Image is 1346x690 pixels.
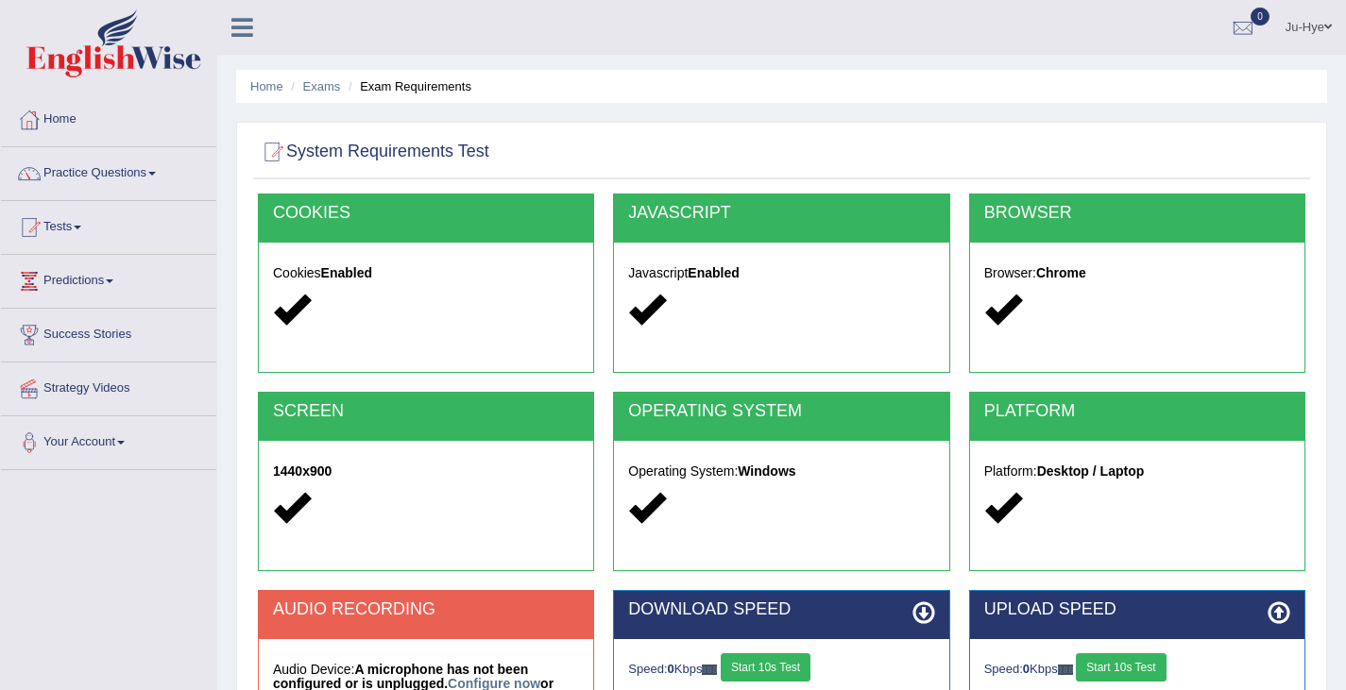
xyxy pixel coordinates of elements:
h2: PLATFORM [984,402,1290,421]
strong: Windows [738,463,795,479]
img: ajax-loader-fb-connection.gif [1058,665,1073,675]
button: Start 10s Test [1076,653,1166,682]
strong: Chrome [1036,265,1086,280]
h2: DOWNLOAD SPEED [628,600,934,619]
h2: BROWSER [984,204,1290,223]
h5: Browser: [984,266,1290,280]
h2: COOKIES [273,204,579,223]
strong: Desktop / Laptop [1037,463,1145,479]
a: Home [1,93,216,141]
strong: 0 [668,662,674,676]
div: Speed: Kbps [628,653,934,686]
strong: Enabled [321,265,372,280]
li: Exam Requirements [344,77,471,95]
h5: Javascript [628,266,934,280]
h2: JAVASCRIPT [628,204,934,223]
a: Home [250,79,283,93]
strong: Enabled [688,265,739,280]
strong: 0 [1023,662,1030,676]
span: 0 [1251,8,1269,25]
h5: Operating System: [628,464,934,479]
h5: Platform: [984,464,1290,479]
a: Strategy Videos [1,362,216,410]
h2: AUDIO RECORDING [273,600,579,619]
img: ajax-loader-fb-connection.gif [702,665,717,675]
a: Exams [303,79,341,93]
h2: SCREEN [273,402,579,421]
div: Speed: Kbps [984,653,1290,686]
a: Practice Questions [1,147,216,194]
h2: OPERATING SYSTEM [628,402,934,421]
a: Tests [1,201,216,248]
a: Your Account [1,416,216,463]
h5: Cookies [273,266,579,280]
a: Predictions [1,255,216,302]
h2: UPLOAD SPEED [984,600,1290,619]
a: Success Stories [1,309,216,356]
h2: System Requirements Test [258,138,489,166]
button: Start 10s Test [721,653,810,682]
strong: 1440x900 [273,463,332,479]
